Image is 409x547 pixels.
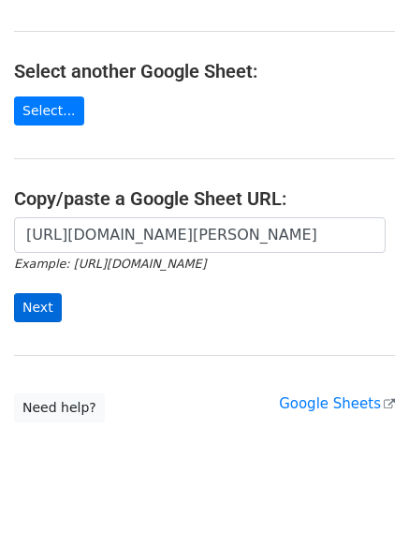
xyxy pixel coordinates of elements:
[14,393,105,422] a: Need help?
[14,60,395,82] h4: Select another Google Sheet:
[14,187,395,210] h4: Copy/paste a Google Sheet URL:
[14,217,386,253] input: Paste your Google Sheet URL here
[14,293,62,322] input: Next
[315,457,409,547] iframe: Chat Widget
[14,96,84,126] a: Select...
[14,257,206,271] small: Example: [URL][DOMAIN_NAME]
[279,395,395,412] a: Google Sheets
